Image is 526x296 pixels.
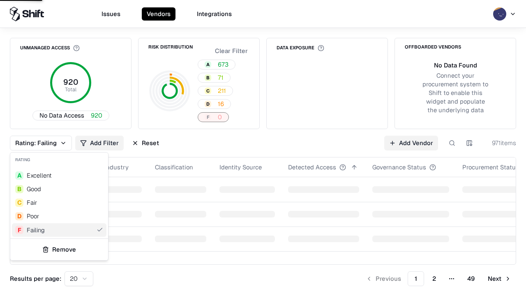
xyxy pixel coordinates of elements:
[10,153,108,167] div: Rating
[15,185,23,193] div: B
[27,185,41,193] span: Good
[27,171,52,180] span: Excellent
[15,212,23,220] div: D
[27,226,45,234] div: Failing
[10,167,108,238] div: Suggestions
[27,212,39,220] div: Poor
[15,199,23,207] div: C
[27,198,37,207] span: Fair
[15,226,23,234] div: F
[14,242,105,257] button: Remove
[15,171,23,180] div: A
